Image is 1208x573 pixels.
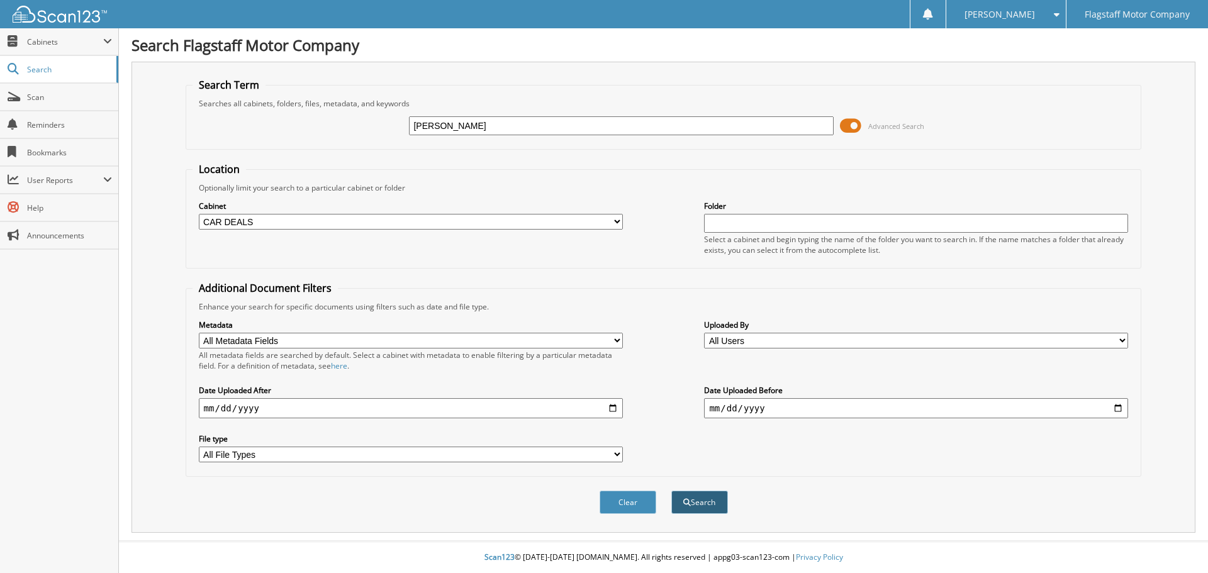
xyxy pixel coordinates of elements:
[704,398,1128,418] input: end
[119,542,1208,573] div: © [DATE]-[DATE] [DOMAIN_NAME]. All rights reserved | appg03-scan123-com |
[1145,513,1208,573] iframe: Chat Widget
[27,120,112,130] span: Reminders
[199,350,623,371] div: All metadata fields are searched by default. Select a cabinet with metadata to enable filtering b...
[131,35,1195,55] h1: Search Flagstaff Motor Company
[193,281,338,295] legend: Additional Document Filters
[27,92,112,103] span: Scan
[27,203,112,213] span: Help
[704,385,1128,396] label: Date Uploaded Before
[331,360,347,371] a: here
[704,201,1128,211] label: Folder
[199,433,623,444] label: File type
[27,64,110,75] span: Search
[199,201,623,211] label: Cabinet
[199,320,623,330] label: Metadata
[796,552,843,562] a: Privacy Policy
[27,147,112,158] span: Bookmarks
[27,36,103,47] span: Cabinets
[199,398,623,418] input: start
[671,491,728,514] button: Search
[1085,11,1190,18] span: Flagstaff Motor Company
[27,230,112,241] span: Announcements
[193,162,246,176] legend: Location
[13,6,107,23] img: scan123-logo-white.svg
[193,78,266,92] legend: Search Term
[27,175,103,186] span: User Reports
[600,491,656,514] button: Clear
[704,320,1128,330] label: Uploaded By
[965,11,1035,18] span: [PERSON_NAME]
[193,301,1135,312] div: Enhance your search for specific documents using filters such as date and file type.
[484,552,515,562] span: Scan123
[704,234,1128,255] div: Select a cabinet and begin typing the name of the folder you want to search in. If the name match...
[193,98,1135,109] div: Searches all cabinets, folders, files, metadata, and keywords
[193,182,1135,193] div: Optionally limit your search to a particular cabinet or folder
[868,121,924,131] span: Advanced Search
[199,385,623,396] label: Date Uploaded After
